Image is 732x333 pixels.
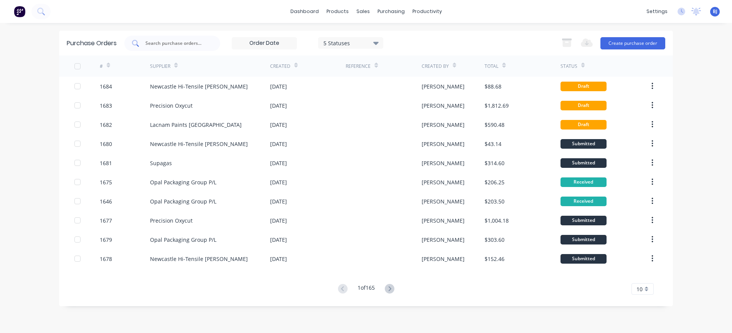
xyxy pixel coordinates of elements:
div: Opal Packaging Group P/L [150,197,216,205]
div: Submitted [561,254,607,264]
div: Total [485,63,498,70]
div: Status [561,63,577,70]
div: [DATE] [270,236,287,244]
div: Newcastle Hi-Tensile [PERSON_NAME] [150,82,248,90]
div: Received [561,177,607,187]
div: 1646 [100,197,112,205]
div: $314.60 [485,159,504,167]
div: $43.14 [485,140,501,148]
span: 10 [636,285,643,293]
div: Opal Packaging Group P/L [150,178,216,186]
button: Create purchase order [600,37,665,49]
div: [PERSON_NAME] [422,140,465,148]
div: $88.68 [485,82,501,90]
div: Purchase Orders [67,39,117,48]
div: $1,004.18 [485,217,509,225]
div: purchasing [374,6,409,17]
div: Submitted [561,139,607,149]
div: [PERSON_NAME] [422,82,465,90]
div: Created By [422,63,449,70]
div: [PERSON_NAME] [422,121,465,129]
div: [PERSON_NAME] [422,102,465,110]
div: [DATE] [270,140,287,148]
div: Reference [346,63,371,70]
div: 1678 [100,255,112,263]
div: Supplier [150,63,170,70]
div: Precision Oxycut [150,217,193,225]
div: Supagas [150,159,172,167]
span: BJ [713,8,717,15]
div: 1 of 165 [358,284,375,295]
input: Order Date [232,38,297,49]
div: productivity [409,6,446,17]
div: 1683 [100,102,112,110]
div: $303.60 [485,236,504,244]
div: sales [353,6,374,17]
div: $206.25 [485,178,504,186]
div: [DATE] [270,102,287,110]
div: [PERSON_NAME] [422,236,465,244]
div: # [100,63,103,70]
div: 5 Statuses [323,39,378,47]
div: [PERSON_NAME] [422,159,465,167]
div: [DATE] [270,255,287,263]
div: [DATE] [270,178,287,186]
div: Draft [561,101,607,110]
div: Submitted [561,158,607,168]
div: [DATE] [270,217,287,225]
div: 1682 [100,121,112,129]
div: [PERSON_NAME] [422,255,465,263]
div: Submitted [561,216,607,225]
div: $152.46 [485,255,504,263]
img: Factory [14,6,25,17]
input: Search purchase orders... [145,39,208,47]
div: [DATE] [270,159,287,167]
div: 1684 [100,82,112,90]
div: Created [270,63,290,70]
div: $1,812.69 [485,102,509,110]
div: [DATE] [270,197,287,205]
div: Opal Packaging Group P/L [150,236,216,244]
div: [DATE] [270,121,287,129]
div: 1681 [100,159,112,167]
div: Received [561,197,607,206]
div: 1677 [100,217,112,225]
div: [PERSON_NAME] [422,178,465,186]
div: Lacnam Paints [GEOGRAPHIC_DATA] [150,121,242,129]
div: 1680 [100,140,112,148]
div: Draft [561,120,607,130]
div: Precision Oxycut [150,102,193,110]
div: settings [643,6,671,17]
div: $203.50 [485,197,504,205]
div: 1679 [100,236,112,244]
div: [PERSON_NAME] [422,217,465,225]
div: 1675 [100,178,112,186]
div: Submitted [561,235,607,244]
div: products [323,6,353,17]
div: Draft [561,82,607,91]
div: [DATE] [270,82,287,90]
div: Newcastle Hi-Tensile [PERSON_NAME] [150,140,248,148]
div: Newcastle Hi-Tensile [PERSON_NAME] [150,255,248,263]
div: [PERSON_NAME] [422,197,465,205]
div: $590.48 [485,121,504,129]
a: dashboard [287,6,323,17]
